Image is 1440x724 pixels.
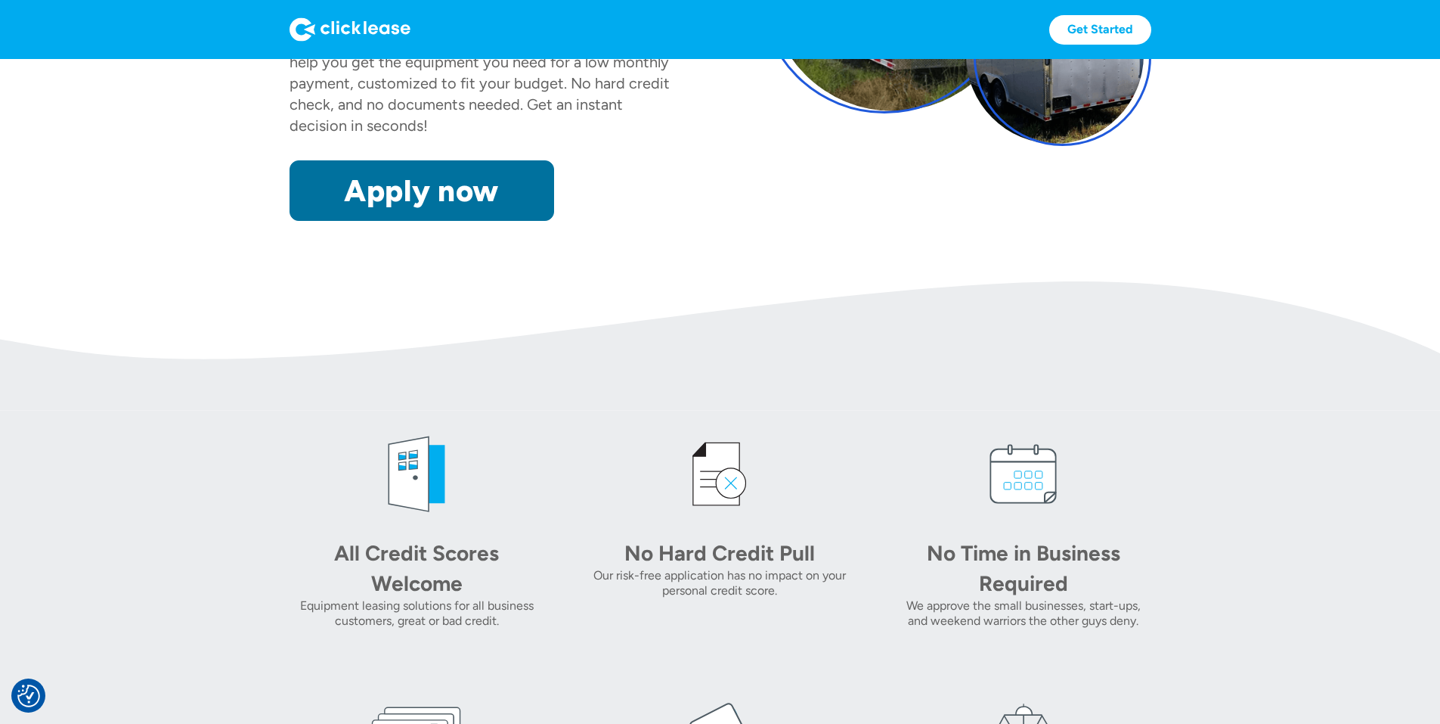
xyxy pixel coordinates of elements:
div: No Hard Credit Pull [614,538,825,568]
div: No Time in Business Required [918,538,1129,598]
img: Revisit consent button [17,685,40,707]
img: credit icon [674,429,765,520]
button: Consent Preferences [17,685,40,707]
a: Get Started [1049,15,1151,45]
a: Apply now [290,160,554,221]
div: has partnered with Clicklease to help you get the equipment you need for a low monthly payment, c... [290,32,670,135]
img: Logo [290,17,410,42]
img: welcome icon [371,429,462,520]
div: Equipment leasing solutions for all business customers, great or bad credit. [290,598,544,629]
div: Our risk-free application has no impact on your personal credit score. [593,568,847,598]
div: All Credit Scores Welcome [311,538,522,598]
img: calendar icon [978,429,1069,520]
div: We approve the small businesses, start-ups, and weekend warriors the other guys deny. [896,598,1150,629]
